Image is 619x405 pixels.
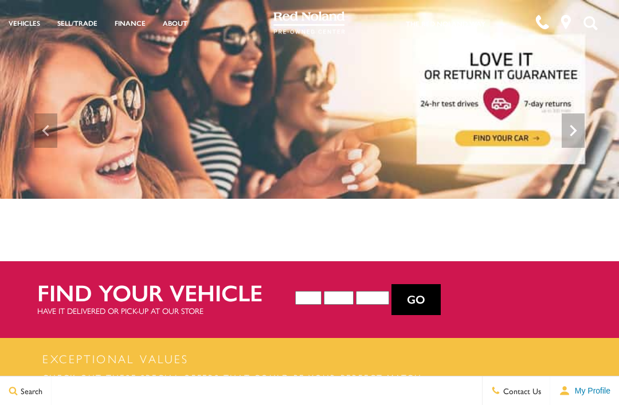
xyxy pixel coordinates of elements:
button: user-profile-menu [550,376,619,405]
h3: Check out these special offers that could be your perfect match. [40,367,579,387]
a: The Red Noland Way [406,18,485,29]
button: Go [391,284,441,315]
span: My Profile [570,386,610,395]
a: Red Noland Pre-Owned [273,15,346,27]
select: Vehicle Model [356,291,389,305]
span: Contact Us [500,385,541,396]
button: Open the search field [579,1,602,45]
select: Vehicle Make [324,291,354,305]
h2: Exceptional Values [40,350,579,367]
select: Vehicle Year [295,291,322,305]
span: Search [18,385,42,396]
img: Red Noland Pre-Owned [273,11,346,34]
p: Have it delivered or pick-up at our store [37,305,295,316]
h2: Find your vehicle [37,280,295,305]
